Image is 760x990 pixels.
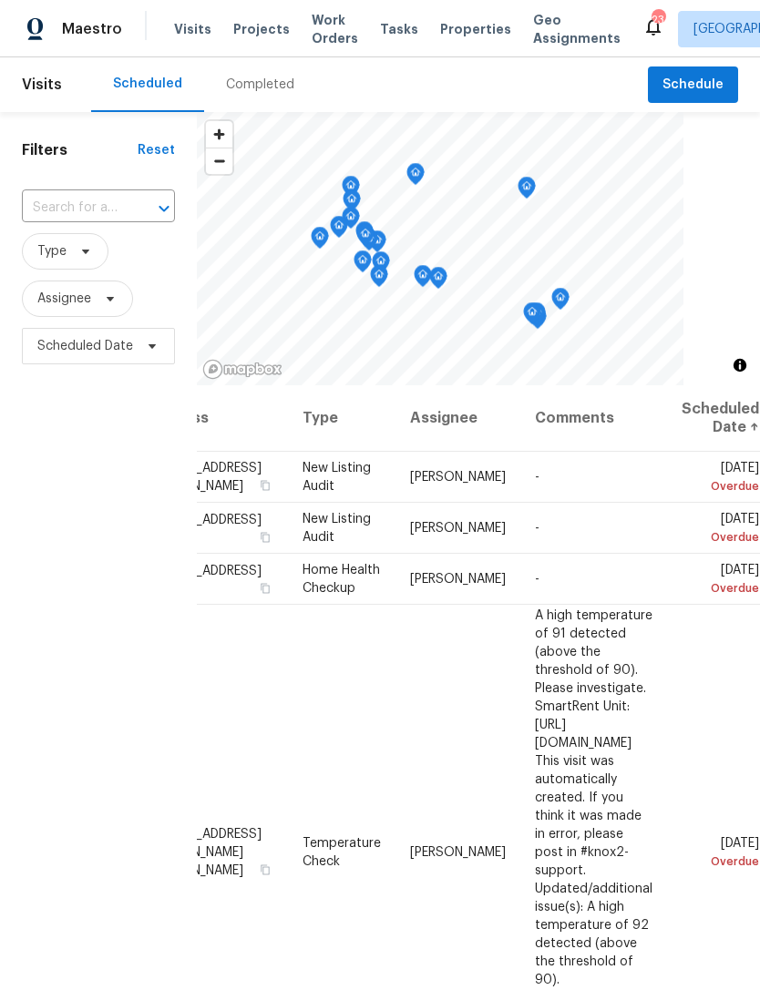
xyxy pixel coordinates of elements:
[342,176,360,204] div: Map marker
[682,477,759,495] div: Overdue
[151,196,177,221] button: Open
[410,845,506,858] span: [PERSON_NAME]
[729,354,751,376] button: Toggle attribution
[535,522,539,535] span: -
[303,564,380,595] span: Home Health Checkup
[206,148,232,174] button: Zoom out
[342,207,360,235] div: Map marker
[257,477,273,494] button: Copy Address
[113,75,182,93] div: Scheduled
[533,11,621,47] span: Geo Assignments
[667,385,760,452] th: Scheduled Date ↑
[410,573,506,586] span: [PERSON_NAME]
[257,529,273,546] button: Copy Address
[22,141,138,159] h1: Filters
[355,221,374,250] div: Map marker
[682,462,759,495] span: [DATE]
[138,141,175,159] div: Reset
[226,76,294,94] div: Completed
[535,471,539,484] span: -
[303,836,381,867] span: Temperature Check
[652,11,664,29] div: 23
[37,290,91,308] span: Assignee
[406,163,425,191] div: Map marker
[22,194,124,222] input: Search for an address...
[734,355,745,375] span: Toggle attribution
[311,227,329,255] div: Map marker
[414,265,432,293] div: Map marker
[303,462,371,493] span: New Listing Audit
[429,267,447,295] div: Map marker
[682,579,759,597] div: Overdue
[682,528,759,546] div: Overdue
[206,121,232,148] button: Zoom in
[410,471,506,484] span: [PERSON_NAME]
[148,565,262,577] span: [STREET_ADDRESS]
[148,827,262,876] span: [STREET_ADDRESS][PERSON_NAME][PERSON_NAME]
[147,385,288,452] th: Address
[202,359,282,380] a: Mapbox homepage
[682,513,759,546] span: [DATE]
[148,462,262,493] span: [STREET_ADDRESS][PERSON_NAME]
[233,20,290,38] span: Projects
[37,337,133,355] span: Scheduled Date
[356,224,375,252] div: Map marker
[197,112,683,385] canvas: Map
[380,23,418,36] span: Tasks
[518,177,536,205] div: Map marker
[662,74,724,97] span: Schedule
[370,265,388,293] div: Map marker
[520,385,667,452] th: Comments
[682,852,759,870] div: Overdue
[330,216,348,244] div: Map marker
[174,20,211,38] span: Visits
[523,302,541,331] div: Map marker
[682,564,759,597] span: [DATE]
[257,580,273,597] button: Copy Address
[257,861,273,877] button: Copy Address
[410,522,506,535] span: [PERSON_NAME]
[551,288,570,316] div: Map marker
[22,65,62,105] span: Visits
[682,836,759,870] span: [DATE]
[62,20,122,38] span: Maestro
[148,514,262,526] span: [STREET_ADDRESS]
[288,385,395,452] th: Type
[303,513,371,544] span: New Listing Audit
[312,11,358,47] span: Work Orders
[343,189,361,218] div: Map marker
[648,66,738,104] button: Schedule
[440,20,511,38] span: Properties
[535,573,539,586] span: -
[37,242,67,260] span: Type
[395,385,520,452] th: Assignee
[354,250,372,279] div: Map marker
